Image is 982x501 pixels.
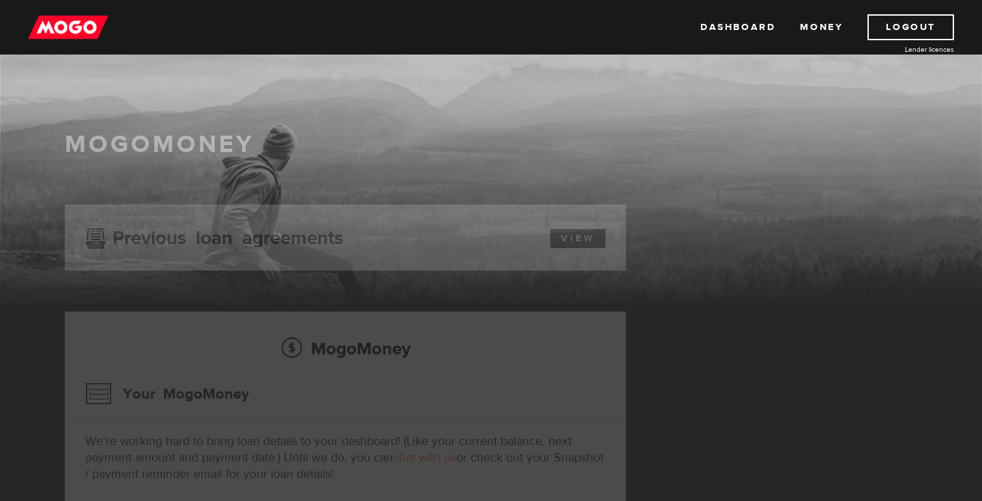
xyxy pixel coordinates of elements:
img: mogo_logo-11ee424be714fa7cbb0f0f49df9e16ec.png [28,14,108,40]
p: We're working hard to bring loan details to your dashboard! (Like your current balance, next paym... [85,434,606,483]
h3: Your MogoMoney [85,376,249,412]
a: Dashboard [700,14,775,40]
a: Money [800,14,843,40]
a: View [550,229,606,248]
h2: MogoMoney [85,334,606,363]
a: Logout [867,14,954,40]
h1: MogoMoney [65,130,917,159]
h3: Previous loan agreements [85,227,343,245]
a: Lender licences [852,44,954,55]
a: chat with us [393,450,456,466]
